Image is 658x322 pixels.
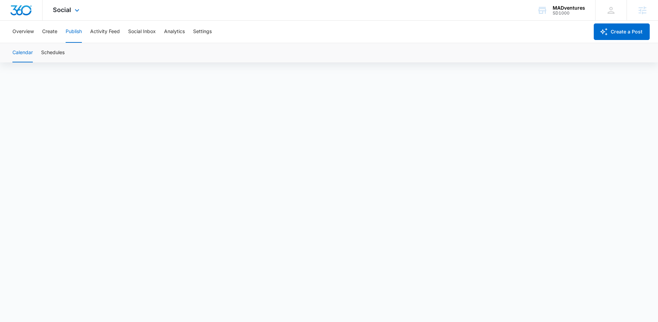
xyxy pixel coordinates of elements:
[128,21,156,43] button: Social Inbox
[53,6,71,13] span: Social
[12,43,33,62] button: Calendar
[90,21,120,43] button: Activity Feed
[553,11,585,16] div: account id
[12,21,34,43] button: Overview
[66,21,82,43] button: Publish
[42,21,57,43] button: Create
[164,21,185,43] button: Analytics
[193,21,212,43] button: Settings
[553,5,585,11] div: account name
[41,43,65,62] button: Schedules
[594,23,650,40] button: Create a Post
